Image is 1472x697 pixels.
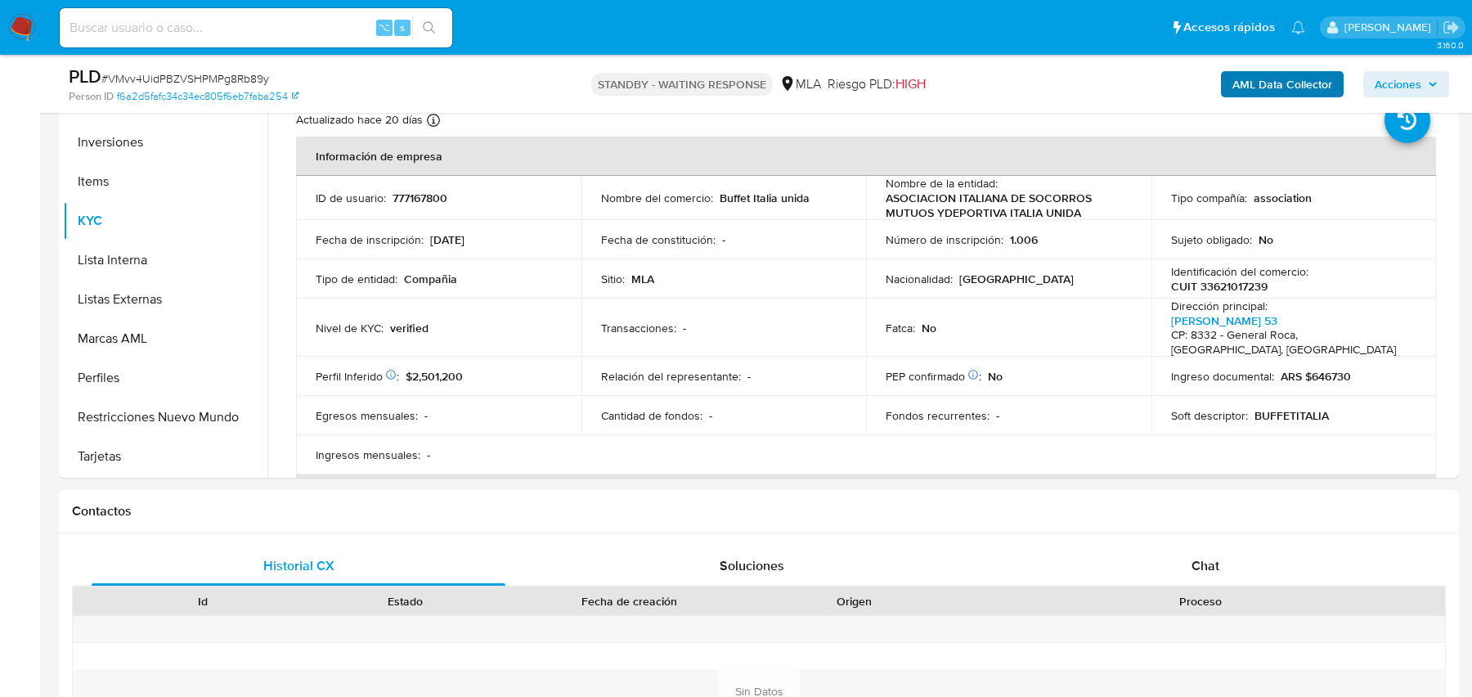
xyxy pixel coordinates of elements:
[117,89,298,104] a: f6a2d5fafc34c34ec805f6eb7faba254
[404,272,457,286] p: Compañia
[631,272,654,286] p: MLA
[828,75,926,93] span: Riesgo PLD:
[63,201,267,241] button: KYC
[601,369,741,384] p: Relación del representante :
[1443,19,1460,36] a: Salir
[316,272,397,286] p: Tipo de entidad :
[988,369,1003,384] p: No
[69,63,101,89] b: PLD
[601,321,676,335] p: Transacciones :
[296,112,423,128] p: Actualizado hace 20 días
[886,232,1003,247] p: Número de inscripción :
[427,447,430,462] p: -
[601,272,625,286] p: Sitio :
[1171,408,1248,423] p: Soft descriptor :
[1192,556,1219,575] span: Chat
[72,503,1446,519] h1: Contactos
[63,280,267,319] button: Listas Externas
[424,408,428,423] p: -
[406,368,463,384] span: $2,501,200
[886,191,1125,220] p: ASOCIACION ITALIANA DE SOCORROS MUTUOS YDEPORTIVA ITALIA UNIDA
[895,74,926,93] span: HIGH
[263,556,334,575] span: Historial CX
[922,321,936,335] p: No
[1171,232,1252,247] p: Sujeto obligado :
[316,232,424,247] p: Fecha de inscripción :
[1291,20,1305,34] a: Notificaciones
[591,73,773,96] p: STANDBY - WAITING RESPONSE
[296,137,1436,176] th: Información de empresa
[1254,191,1312,205] p: association
[63,437,267,476] button: Tarjetas
[63,398,267,437] button: Restricciones Nuevo Mundo
[720,191,810,205] p: Buffet Italia unida
[378,20,390,35] span: ⌥
[765,593,944,609] div: Origen
[747,369,751,384] p: -
[63,319,267,358] button: Marcas AML
[1221,71,1344,97] button: AML Data Collector
[886,272,953,286] p: Nacionalidad :
[1171,279,1268,294] p: CUIT 33621017239
[113,593,292,609] div: Id
[63,241,267,280] button: Lista Interna
[886,321,915,335] p: Fatca :
[316,447,420,462] p: Ingresos mensuales :
[720,556,784,575] span: Soluciones
[69,89,114,104] b: Person ID
[886,408,990,423] p: Fondos recurrentes :
[1171,313,1277,329] a: [PERSON_NAME] 53
[1254,408,1329,423] p: BUFFETITALIA
[886,176,998,191] p: Nombre de la entidad :
[1375,71,1421,97] span: Acciones
[1171,191,1247,205] p: Tipo compañía :
[390,321,429,335] p: verified
[1344,20,1437,35] p: juan.calo@mercadolibre.com
[316,321,384,335] p: Nivel de KYC :
[400,20,405,35] span: s
[63,162,267,201] button: Items
[683,321,686,335] p: -
[1171,299,1268,313] p: Dirección principal :
[1363,71,1449,97] button: Acciones
[316,191,386,205] p: ID de usuario :
[967,593,1434,609] div: Proceso
[393,191,447,205] p: 777167800
[1171,369,1274,384] p: Ingreso documental :
[63,123,267,162] button: Inversiones
[601,232,716,247] p: Fecha de constitución :
[722,232,725,247] p: -
[886,369,981,384] p: PEP confirmado :
[412,16,446,39] button: search-icon
[1171,328,1411,357] h4: CP: 8332 - General Roca, [GEOGRAPHIC_DATA], [GEOGRAPHIC_DATA]
[1171,264,1308,279] p: Identificación del comercio :
[1281,369,1351,384] p: ARS $646730
[1259,232,1273,247] p: No
[1183,19,1275,36] span: Accesos rápidos
[101,70,269,87] span: # VMvv4UidPBZVSHPMPg8Rb89y
[430,232,464,247] p: [DATE]
[316,408,418,423] p: Egresos mensuales :
[518,593,742,609] div: Fecha de creación
[959,272,1074,286] p: [GEOGRAPHIC_DATA]
[296,474,1436,514] th: Datos de contacto
[709,408,712,423] p: -
[601,408,702,423] p: Cantidad de fondos :
[601,191,713,205] p: Nombre del comercio :
[315,593,494,609] div: Estado
[779,75,821,93] div: MLA
[996,408,999,423] p: -
[1232,71,1332,97] b: AML Data Collector
[60,17,452,38] input: Buscar usuario o caso...
[1010,232,1038,247] p: 1.006
[63,358,267,398] button: Perfiles
[316,369,399,384] p: Perfil Inferido :
[1437,38,1464,52] span: 3.160.0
